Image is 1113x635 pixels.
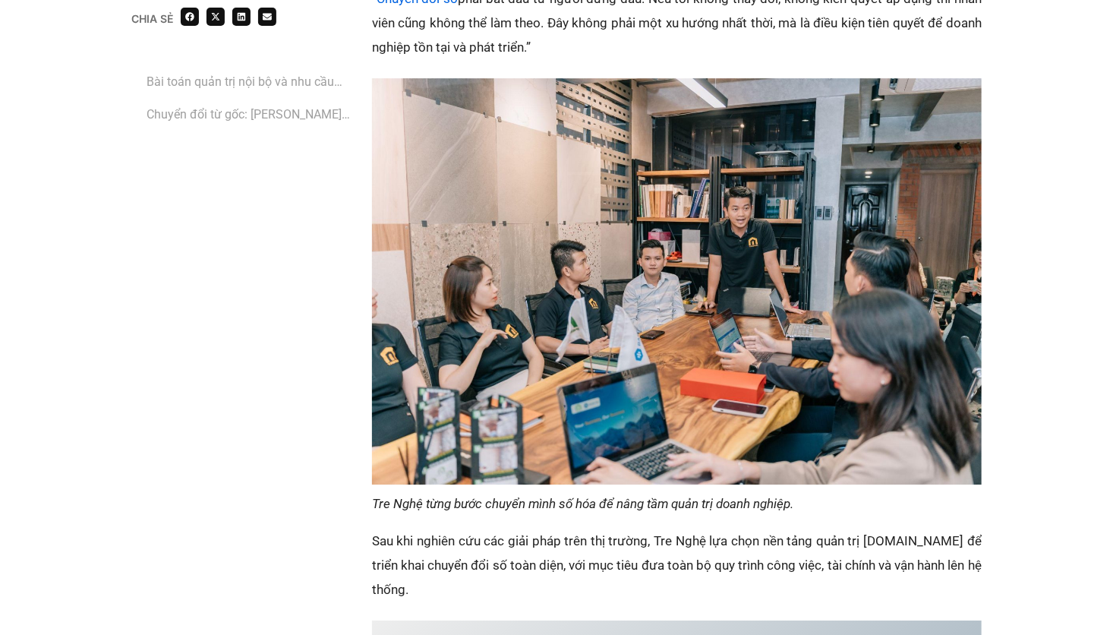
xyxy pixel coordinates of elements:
[232,8,251,26] div: Share on linkedin
[207,8,225,26] div: Share on x-twitter
[147,105,357,124] a: ‏Chuyển đổi từ gốc: [PERSON_NAME] của lãnh đạo đến thay đổi văn hóa vận hành ‏
[147,72,357,91] a: Bài toán quản trị nội bộ và nhu cầu chuyển đổi số cấp thiết‏
[258,8,276,26] div: Share on email
[181,8,199,26] div: Share on facebook
[372,496,793,511] em: Tre Nghệ từng bước chuyển mình số hóa để nâng tầm quản trị doanh nghiệp‏.
[372,529,982,602] p: Sau khi nghiên cứu các giải pháp trên thị trường, Tre Nghệ lựa chọn nền tảng quản trị [DOMAIN_NAM...
[131,14,173,24] div: Chia sẻ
